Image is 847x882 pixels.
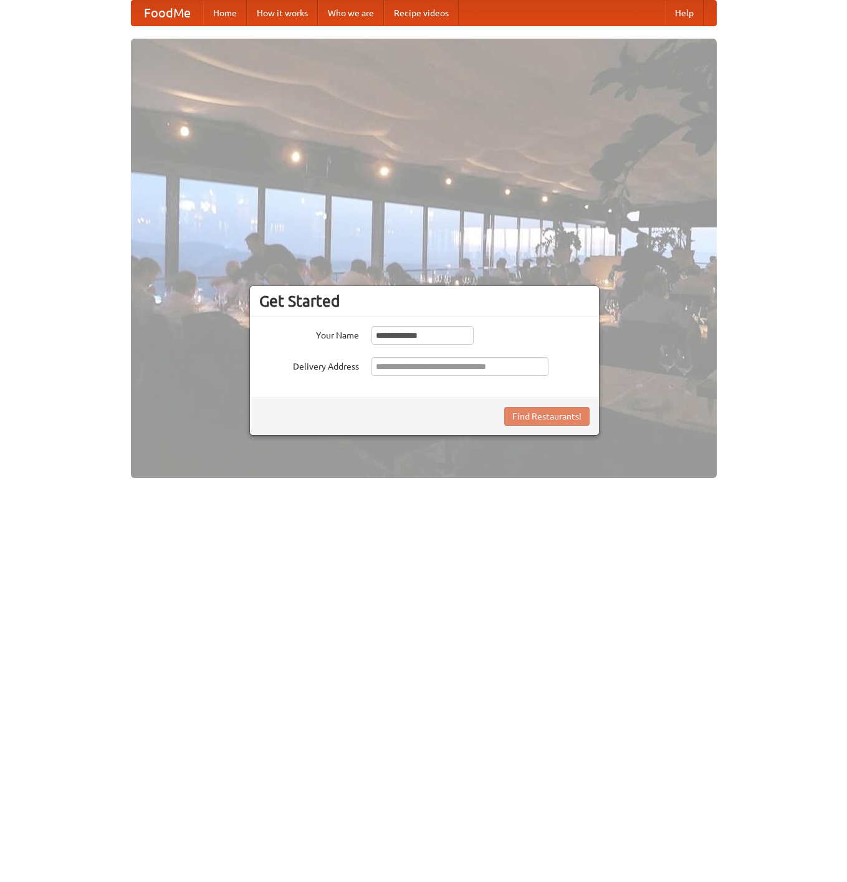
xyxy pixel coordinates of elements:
[259,326,359,342] label: Your Name
[132,1,203,26] a: FoodMe
[665,1,704,26] a: Help
[504,407,590,426] button: Find Restaurants!
[259,357,359,373] label: Delivery Address
[203,1,247,26] a: Home
[318,1,384,26] a: Who we are
[247,1,318,26] a: How it works
[259,292,590,310] h3: Get Started
[384,1,459,26] a: Recipe videos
